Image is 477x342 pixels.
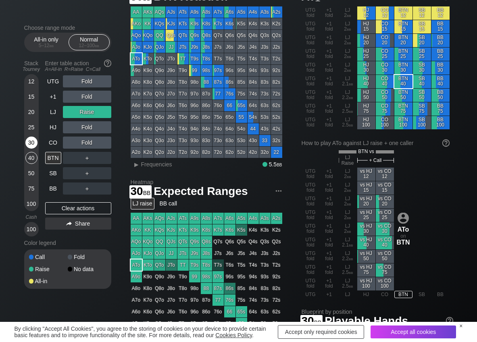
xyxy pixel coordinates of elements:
[236,147,247,158] div: 52o
[154,100,165,111] div: Q6o
[201,53,212,64] div: T8s
[349,81,353,87] span: bb
[431,48,450,61] div: BB 25
[302,20,320,33] div: UTG fold
[259,147,271,158] div: 32o
[431,34,450,47] div: BB 20
[259,123,271,135] div: 43s
[302,89,320,102] div: UTG fold
[45,66,111,72] div: A=All-in R=Raise C=Call
[25,182,37,195] div: 75
[212,65,224,76] div: 97s
[166,112,177,123] div: J5o
[212,123,224,135] div: 74o
[154,6,165,18] div: AQs
[66,222,72,226] img: share.864f2f62.svg
[21,57,42,75] div: Stack
[25,223,37,235] div: 100
[131,123,142,135] div: A4o
[248,112,259,123] div: 54s
[347,54,351,59] span: bb
[63,91,111,103] div: Fold
[357,61,375,75] div: HJ 30
[394,75,412,88] div: BTN 40
[236,135,247,146] div: 53o
[68,266,106,272] div: No data
[236,30,247,41] div: Q5s
[224,88,235,99] div: 76s
[212,30,224,41] div: Q7s
[339,116,357,129] div: LJ 2.5
[236,77,247,88] div: 85s
[177,77,189,88] div: T8o
[154,30,165,41] div: QQ
[339,20,357,33] div: LJ 2
[166,123,177,135] div: J4o
[347,67,351,73] span: bb
[394,102,412,116] div: BTN 75
[25,198,37,210] div: 100
[445,316,454,325] img: help.32db89a4.svg
[302,116,320,129] div: UTG fold
[154,18,165,29] div: KQs
[320,6,338,20] div: +1 fold
[431,61,450,75] div: BB 30
[320,34,338,47] div: +1 fold
[357,6,375,20] div: HJ 12
[236,112,247,123] div: 55
[224,100,235,111] div: 66
[320,20,338,33] div: +1 fold
[45,152,61,164] div: BTN
[177,135,189,146] div: T3o
[259,53,271,64] div: T3s
[357,102,375,116] div: HJ 75
[212,100,224,111] div: 76o
[271,53,282,64] div: T2s
[248,65,259,76] div: 94s
[189,41,200,53] div: J9s
[394,116,412,129] div: BTN 100
[131,41,142,53] div: AJo
[236,6,247,18] div: A5s
[357,48,375,61] div: HJ 25
[131,65,142,76] div: A9o
[376,6,394,20] div: CO 12
[259,112,271,123] div: 53s
[358,149,374,154] span: BTN vs
[271,77,282,88] div: 82s
[63,152,111,164] div: ＋
[224,18,235,29] div: K6s
[347,12,351,18] span: bb
[103,59,112,68] img: help.32db89a4.svg
[166,65,177,76] div: J9o
[394,6,412,20] div: BTN 12
[177,18,189,29] div: KTs
[271,30,282,41] div: Q2s
[271,147,282,158] div: 22
[63,75,111,87] div: Fold
[95,43,99,48] span: bb
[131,135,142,146] div: A3o
[459,323,462,329] div: ×
[271,65,282,76] div: 92s
[201,123,212,135] div: 84o
[45,75,61,87] div: UTG
[189,135,200,146] div: 93o
[320,89,338,102] div: +1 fold
[212,112,224,123] div: 75o
[154,77,165,88] div: Q8o
[431,75,450,88] div: BB 40
[349,108,353,114] span: bb
[189,123,200,135] div: 94o
[339,34,357,47] div: LJ 2
[224,41,235,53] div: J6s
[248,88,259,99] div: 74s
[142,6,154,18] div: AKs
[142,100,154,111] div: K6o
[131,147,142,158] div: A2o
[224,65,235,76] div: 96s
[212,88,224,99] div: 77
[376,20,394,33] div: CO 15
[29,43,63,48] div: 5 – 12
[189,100,200,111] div: 96o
